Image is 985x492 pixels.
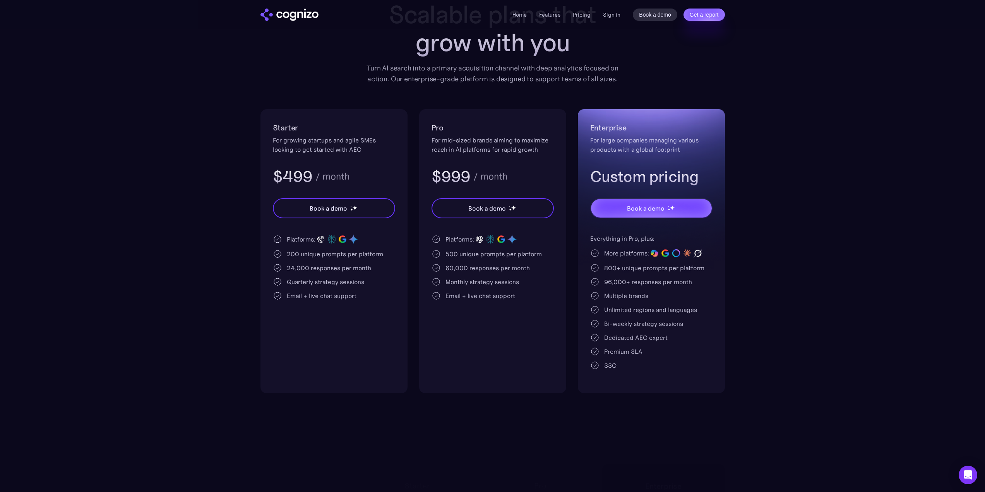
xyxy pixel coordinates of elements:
div: SSO [604,361,617,370]
div: Bi-weekly strategy sessions [604,319,683,328]
div: For growing startups and agile SMEs looking to get started with AEO [273,135,395,154]
div: For mid-sized brands aiming to maximize reach in AI platforms for rapid growth [432,135,554,154]
div: Email + live chat support [287,291,356,300]
div: Quarterly strategy sessions [287,277,364,286]
a: Book a demostarstarstar [432,198,554,218]
a: Pricing [573,11,591,18]
div: Multiple brands [604,291,648,300]
h1: Scalable plans that grow with you [361,1,624,57]
img: star [668,206,669,207]
div: Platforms: [287,235,315,244]
a: Book a demostarstarstar [590,198,713,218]
h3: $999 [432,166,471,187]
a: Get a report [684,9,725,21]
img: star [509,208,512,211]
div: Platforms: [445,235,474,244]
div: More platforms: [604,249,649,258]
h3: Custom pricing [590,166,713,187]
a: Sign in [603,10,620,19]
div: Unlimited regions and languages [604,305,697,314]
img: cognizo logo [260,9,319,21]
h2: Starter [273,122,395,134]
a: Features [539,11,560,18]
img: star [511,205,516,210]
div: Open Intercom Messenger [959,466,977,484]
div: / month [473,172,507,181]
div: Book a demo [310,204,347,213]
div: 200 unique prompts per platform [287,249,383,259]
div: Turn AI search into a primary acquisition channel with deep analytics focused on action. Our ente... [361,63,624,84]
a: home [260,9,319,21]
img: star [350,208,353,211]
h2: Starter [404,480,430,492]
img: star [509,206,510,207]
div: Monthly strategy sessions [445,277,519,286]
a: Book a demo [633,9,677,21]
div: 500 unique prompts per platform [445,249,542,259]
div: 60,000 responses per month [445,263,530,273]
div: Book a demo [627,204,664,213]
div: 96,000+ responses per month [604,277,692,286]
h2: Enterprise [590,122,713,134]
div: / month [315,172,349,181]
div: 24,000 responses per month [287,263,371,273]
div: Book a demo [468,204,505,213]
a: Book a demostarstarstar [273,198,395,218]
div: Dedicated AEO expert [604,333,668,342]
div: Email + live chat support [445,291,515,300]
img: star [350,206,351,207]
img: star [668,208,670,211]
a: Home [512,11,527,18]
h2: Pro [432,122,554,134]
div: Everything in Pro, plus: [590,234,713,243]
h2: Pro [534,480,546,492]
img: star [352,205,357,210]
div: 800+ unique prompts per platform [604,263,704,273]
img: star [670,205,675,210]
div: Premium SLA [604,347,642,356]
div: For large companies managing various products with a global footprint [590,135,713,154]
h3: $499 [273,166,313,187]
